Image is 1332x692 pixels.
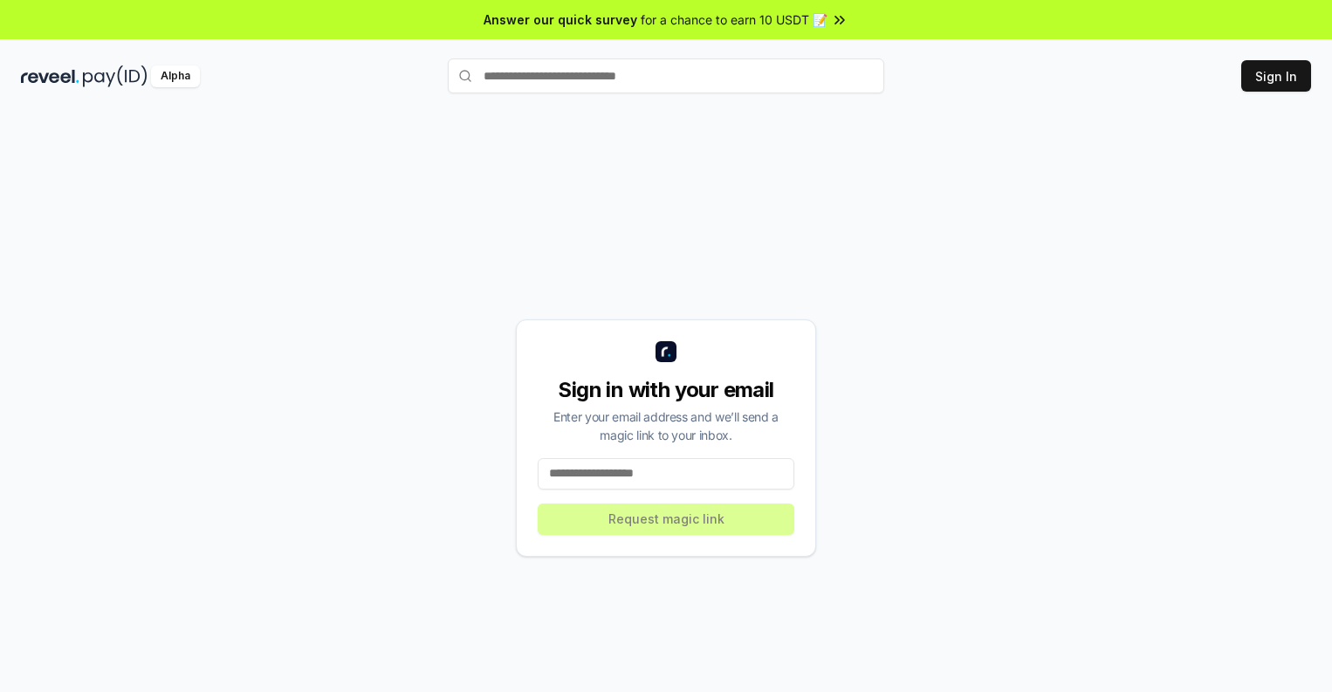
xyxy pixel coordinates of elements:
[21,65,79,87] img: reveel_dark
[484,10,637,29] span: Answer our quick survey
[538,376,794,404] div: Sign in with your email
[151,65,200,87] div: Alpha
[1241,60,1311,92] button: Sign In
[538,408,794,444] div: Enter your email address and we’ll send a magic link to your inbox.
[641,10,827,29] span: for a chance to earn 10 USDT 📝
[83,65,148,87] img: pay_id
[656,341,676,362] img: logo_small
